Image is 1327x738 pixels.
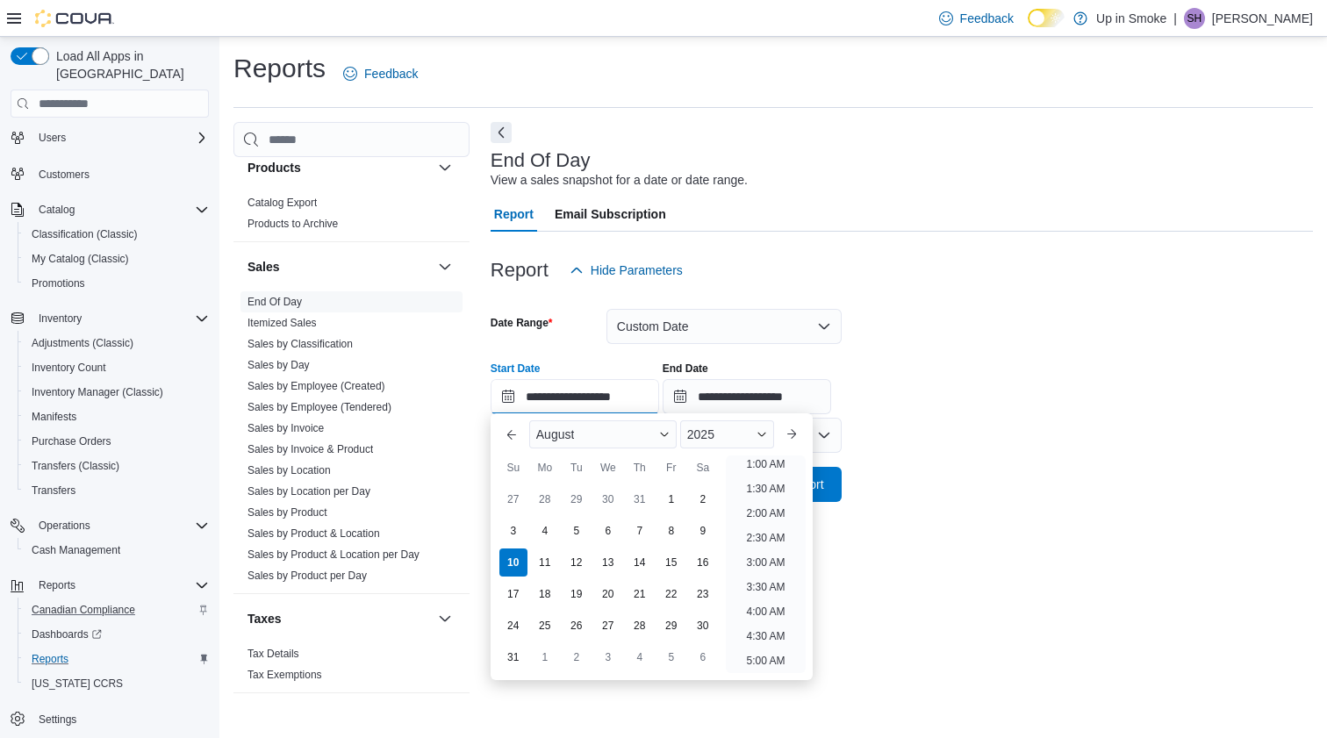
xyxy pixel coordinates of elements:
span: Inventory Count [32,361,106,375]
div: Button. Open the year selector. 2025 is currently selected. [680,420,774,448]
button: [US_STATE] CCRS [18,671,216,696]
a: Manifests [25,406,83,427]
li: 2:00 AM [739,503,792,524]
a: Cash Management [25,540,127,561]
div: day-30 [689,612,717,640]
div: Sales [233,291,470,593]
button: Cash Management [18,538,216,562]
span: Cash Management [32,543,120,557]
label: Date Range [491,316,553,330]
input: Press the down key to open a popover containing a calendar. [663,379,831,414]
a: Sales by Location [247,464,331,476]
div: day-31 [626,485,654,513]
button: Manifests [18,405,216,429]
span: Inventory [39,312,82,326]
span: Reports [32,575,209,596]
a: Adjustments (Classic) [25,333,140,354]
span: Feedback [960,10,1014,27]
a: Sales by Product [247,506,327,519]
p: Up in Smoke [1096,8,1166,29]
button: Customers [4,161,216,186]
button: Previous Month [498,420,526,448]
div: Fr [657,454,685,482]
a: Catalog Export [247,197,317,209]
div: day-3 [594,643,622,671]
div: day-29 [657,612,685,640]
span: Catalog [32,199,209,220]
a: Reports [25,648,75,670]
div: day-24 [499,612,527,640]
a: Inventory Manager (Classic) [25,382,170,403]
span: Canadian Compliance [32,603,135,617]
a: Feedback [336,56,425,91]
a: Customers [32,164,97,185]
span: Customers [39,168,90,182]
a: Classification (Classic) [25,224,145,245]
span: Washington CCRS [25,673,209,694]
span: Dark Mode [1028,27,1029,28]
a: Sales by Location per Day [247,485,370,498]
div: Sarah Hornett [1184,8,1205,29]
span: Inventory Manager (Classic) [32,385,163,399]
button: Transfers (Classic) [18,454,216,478]
button: Operations [32,515,97,536]
div: day-21 [626,580,654,608]
button: Settings [4,706,216,732]
button: Products [434,157,455,178]
span: Transfers [32,484,75,498]
button: Transfers [18,478,216,503]
div: day-30 [594,485,622,513]
span: Cash Management [25,540,209,561]
div: day-9 [689,517,717,545]
span: Dashboards [25,624,209,645]
div: day-28 [626,612,654,640]
a: Sales by Employee (Tendered) [247,401,391,413]
span: Manifests [25,406,209,427]
a: Sales by Employee (Created) [247,380,385,392]
button: Purchase Orders [18,429,216,454]
div: Products [233,192,470,241]
span: [US_STATE] CCRS [32,677,123,691]
div: Su [499,454,527,482]
button: Products [247,159,431,176]
div: day-3 [499,517,527,545]
a: Feedback [932,1,1021,36]
a: Inventory Count [25,357,113,378]
div: Taxes [233,643,470,692]
button: Hide Parameters [563,253,690,288]
div: day-25 [531,612,559,640]
button: Sales [434,256,455,277]
span: 2025 [687,427,714,441]
div: View a sales snapshot for a date or date range. [491,171,748,190]
li: 4:30 AM [739,626,792,647]
div: day-4 [531,517,559,545]
div: day-6 [594,517,622,545]
span: Users [39,131,66,145]
span: Hide Parameters [591,262,683,279]
button: Adjustments (Classic) [18,331,216,355]
span: Inventory [32,308,209,329]
div: day-22 [657,580,685,608]
img: Cova [35,10,114,27]
a: My Catalog (Classic) [25,248,136,269]
div: day-17 [499,580,527,608]
a: Tax Exemptions [247,669,322,681]
button: Classification (Classic) [18,222,216,247]
div: August, 2025 [498,484,719,673]
a: Products to Archive [247,218,338,230]
div: day-15 [657,548,685,577]
p: | [1173,8,1177,29]
span: Operations [32,515,209,536]
h1: Reports [233,51,326,86]
a: Transfers (Classic) [25,455,126,476]
p: [PERSON_NAME] [1212,8,1313,29]
span: SH [1187,8,1202,29]
div: day-7 [626,517,654,545]
a: [US_STATE] CCRS [25,673,130,694]
a: Sales by Classification [247,338,353,350]
span: Settings [39,713,76,727]
a: Sales by Product per Day [247,570,367,582]
span: Operations [39,519,90,533]
span: August [536,427,575,441]
label: End Date [663,362,708,376]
